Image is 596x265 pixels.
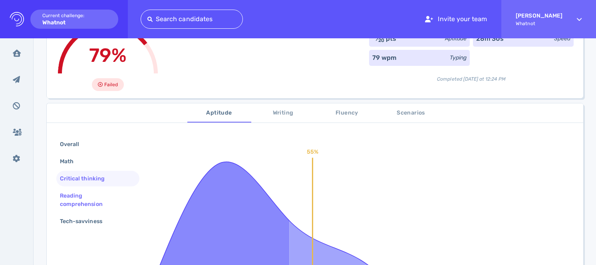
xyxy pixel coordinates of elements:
div: Overall [58,138,89,150]
span: Aptitude [192,108,246,118]
div: Aptitude [445,34,467,43]
div: 79 wpm [372,53,396,63]
div: Speed [554,34,570,43]
strong: [PERSON_NAME] [516,12,562,19]
sup: 11 [372,34,377,40]
span: Whatnot [516,21,562,26]
div: Tech-savviness [58,216,112,227]
div: 28m 30s [476,34,504,44]
text: 55% [307,148,319,155]
span: 79% [89,44,127,67]
sub: 20 [378,38,384,43]
span: Failed [104,80,118,89]
div: Reading comprehension [58,190,131,210]
span: Scenarios [384,108,438,118]
span: Fluency [320,108,374,118]
div: Math [58,156,83,167]
span: Writing [256,108,310,118]
div: Completed [DATE] at 12:24 PM [369,69,574,83]
div: ⁄ pts [372,34,397,44]
div: Critical thinking [58,173,114,184]
div: Typing [450,53,467,62]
